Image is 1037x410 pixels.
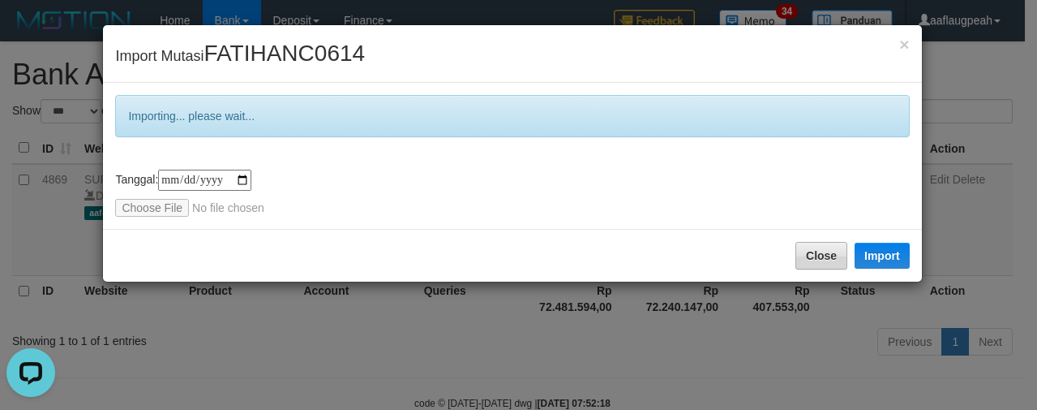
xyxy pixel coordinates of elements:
[6,6,55,55] button: Open LiveChat chat widget
[115,170,909,217] div: Tanggal:
[115,48,365,64] span: Import Mutasi
[795,242,847,270] button: Close
[899,36,909,53] button: Close
[855,243,910,269] button: Import
[115,95,909,137] div: Importing... please wait...
[899,35,909,54] span: ×
[204,41,365,66] span: FATIHANC0614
